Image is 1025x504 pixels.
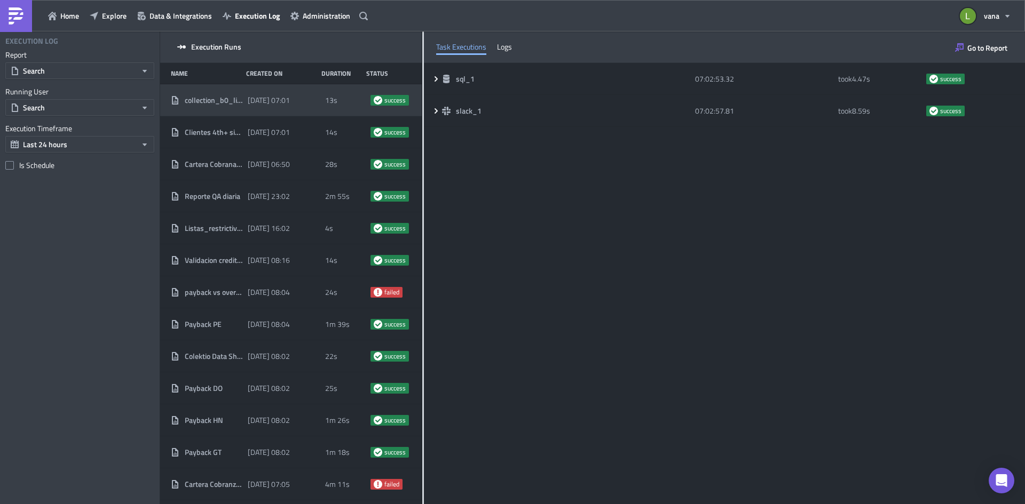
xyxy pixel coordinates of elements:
[23,139,67,150] span: Last 24 hours
[5,62,154,79] button: Search
[953,4,1017,28] button: vana
[967,42,1007,53] span: Go to Report
[132,7,217,24] button: Data & Integrations
[185,255,242,265] span: Validacion creditos sin asignar - SAC
[325,383,337,393] span: 25s
[374,192,382,201] span: success
[384,352,406,361] span: success
[456,74,476,84] span: sql_1
[325,255,337,265] span: 14s
[5,136,154,153] button: Last 24 hours
[374,384,382,393] span: success
[984,10,999,21] span: vana
[325,223,333,233] span: 4s
[325,415,350,425] span: 1m 26s
[374,320,382,329] span: success
[838,101,921,121] div: took 8.59 s
[191,42,241,52] span: Execution Runs
[374,224,382,233] span: success
[374,96,382,105] span: success
[5,50,154,60] label: Report
[246,69,316,77] div: Created On
[959,7,977,25] img: Avatar
[325,479,350,489] span: 4m 11s
[185,95,242,105] span: collection_b0_limit_assignment
[185,319,222,329] span: Payback PE
[248,287,290,297] span: [DATE] 08:04
[497,39,512,55] div: Logs
[325,159,337,169] span: 28s
[325,191,350,201] span: 2m 55s
[185,127,242,137] span: Clientes 4th+ sin nuevo desembolso en 4 [PERSON_NAME]
[185,447,222,457] span: Payback GT
[185,351,242,361] span: Colektio Data Share
[185,479,242,489] span: Cartera Cobranza Externa
[374,416,382,425] span: success
[5,124,154,133] label: Execution Timeframe
[102,10,127,21] span: Explore
[23,102,45,113] span: Search
[374,352,382,361] span: success
[23,65,45,76] span: Search
[384,320,406,329] span: success
[285,7,356,24] button: Administration
[248,191,290,201] span: [DATE] 23:02
[84,7,132,24] button: Explore
[436,39,486,55] div: Task Executions
[248,351,290,361] span: [DATE] 08:02
[325,95,337,105] span: 13s
[321,69,361,77] div: Duration
[929,75,938,83] span: success
[5,87,154,97] label: Running User
[838,69,921,89] div: took 4.47 s
[325,287,337,297] span: 24s
[374,128,382,137] span: success
[235,10,280,21] span: Execution Log
[325,319,350,329] span: 1m 39s
[185,223,242,233] span: Listas_restrictivas_diaria
[149,10,212,21] span: Data & Integrations
[5,161,154,170] label: Is Schedule
[185,159,242,169] span: Cartera Cobrana Interna
[384,448,406,457] span: success
[248,255,290,265] span: [DATE] 08:16
[384,128,406,137] span: success
[43,7,84,24] button: Home
[248,223,290,233] span: [DATE] 16:02
[325,447,350,457] span: 1m 18s
[248,159,290,169] span: [DATE] 06:50
[695,69,833,89] div: 07:02:53.32
[366,69,406,77] div: Status
[185,287,242,297] span: payback vs overdue
[384,384,406,393] span: success
[384,192,406,201] span: success
[248,127,290,137] span: [DATE] 07:01
[950,39,1013,56] button: Go to Report
[695,101,833,121] div: 07:02:57.81
[374,256,382,265] span: success
[303,10,350,21] span: Administration
[374,160,382,169] span: success
[374,288,382,297] span: failed
[5,36,58,46] h4: Execution Log
[989,468,1014,493] div: Open Intercom Messenger
[384,256,406,265] span: success
[60,10,79,21] span: Home
[217,7,285,24] button: Execution Log
[940,75,961,83] span: success
[248,383,290,393] span: [DATE] 08:02
[384,96,406,105] span: success
[384,224,406,233] span: success
[185,383,223,393] span: Payback DO
[384,416,406,425] span: success
[325,127,337,137] span: 14s
[7,7,25,25] img: PushMetrics
[171,69,241,77] div: Name
[929,107,938,115] span: success
[456,106,483,116] span: slack_1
